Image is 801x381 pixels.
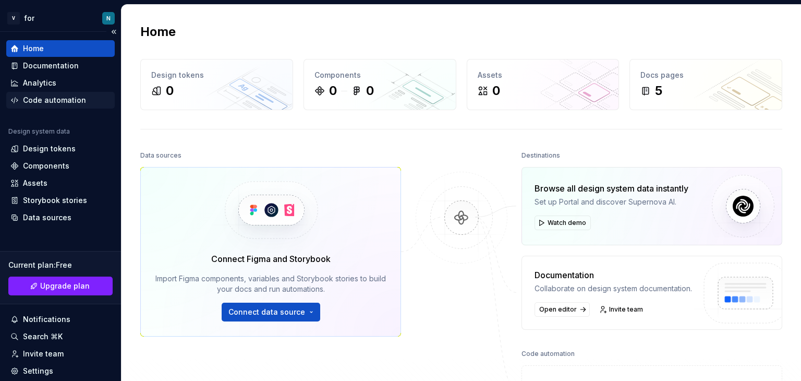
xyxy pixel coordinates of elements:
div: Set up Portal and discover Supernova AI. [535,197,688,207]
div: Settings [23,366,53,376]
a: Code automation [6,92,115,109]
div: Design tokens [23,144,76,154]
button: Notifications [6,311,115,328]
div: Components [23,161,69,171]
button: Watch demo [535,216,591,230]
div: Browse all design system data instantly [535,182,688,195]
div: Documentation [535,269,692,281]
a: Docs pages5 [629,59,782,110]
a: Analytics [6,75,115,91]
div: Connect Figma and Storybook [211,253,331,265]
div: 0 [329,82,337,99]
div: Search ⌘K [23,331,63,342]
h2: Home [140,23,176,40]
a: Components [6,158,115,174]
button: Connect data source [222,303,320,322]
div: Code automation [23,95,86,105]
div: Data sources [23,212,71,223]
div: N [106,14,111,22]
div: for [24,13,34,23]
div: Current plan : Free [8,260,113,270]
a: Design tokens [6,140,115,157]
span: Watch demo [548,219,586,227]
div: Documentation [23,61,79,71]
a: Open editor [535,302,590,317]
span: Connect data source [228,307,305,317]
div: Data sources [140,148,181,163]
a: Home [6,40,115,57]
div: Invite team [23,349,64,359]
div: 0 [366,82,374,99]
span: Invite team [609,305,643,314]
div: Import Figma components, variables and Storybook stories to build your docs and run automations. [155,273,386,294]
span: Open editor [539,305,577,314]
div: V [7,12,20,25]
a: Invite team [6,346,115,362]
a: Storybook stories [6,192,115,209]
button: Collapse sidebar [106,25,121,39]
div: Code automation [521,347,575,361]
div: Design system data [8,127,70,136]
button: VforN [2,7,119,29]
div: Design tokens [151,70,282,80]
a: Design tokens0 [140,59,293,110]
div: 0 [166,82,174,99]
a: Components00 [304,59,456,110]
div: Storybook stories [23,195,87,206]
a: Data sources [6,209,115,226]
div: Collaborate on design system documentation. [535,283,692,294]
div: Docs pages [640,70,771,80]
div: 0 [492,82,500,99]
a: Invite team [596,302,648,317]
a: Assets0 [467,59,620,110]
div: Assets [478,70,609,80]
div: Components [314,70,445,80]
div: Notifications [23,314,70,325]
span: Upgrade plan [40,281,90,291]
div: Home [23,43,44,54]
a: Assets [6,175,115,192]
div: Analytics [23,78,56,88]
a: Documentation [6,57,115,74]
div: Assets [23,178,47,188]
div: Destinations [521,148,560,163]
div: 5 [655,82,662,99]
button: Search ⌘K [6,328,115,345]
a: Upgrade plan [8,277,113,295]
a: Settings [6,363,115,379]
